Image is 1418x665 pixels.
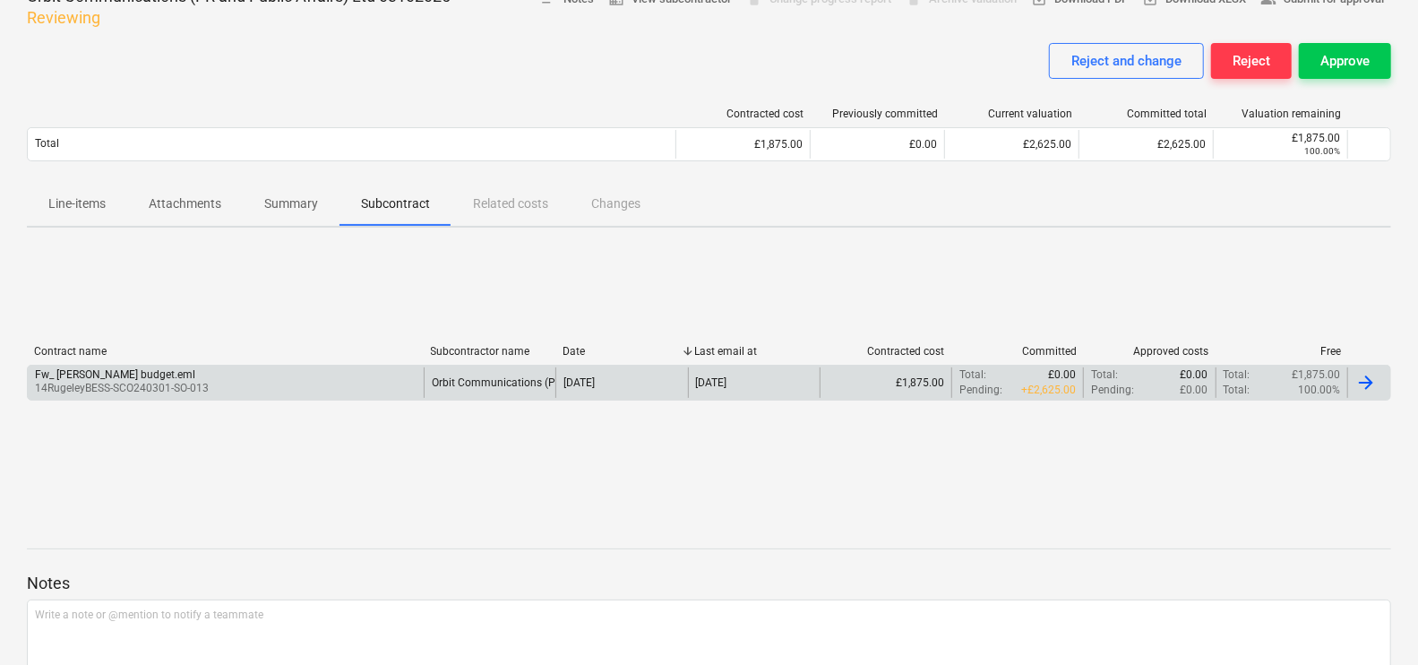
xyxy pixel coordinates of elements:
div: £1,875.00 [820,367,951,398]
div: [DATE] [563,376,595,389]
div: £0.00 [810,130,944,159]
button: Reject and change [1049,43,1204,79]
div: Contracted cost [827,345,945,358]
p: Total [35,136,59,151]
p: Pending : [959,383,1002,398]
p: Attachments [149,194,221,213]
p: Notes [27,573,1391,594]
p: Total : [959,367,986,383]
small: 100.00% [1304,146,1340,156]
div: Contracted cost [683,108,804,120]
button: Reject [1211,43,1292,79]
div: Free [1224,345,1342,358]
div: £1,875.00 [1221,132,1340,144]
p: 100.00% [1298,383,1340,398]
div: Committed total [1087,108,1207,120]
p: £0.00 [1048,367,1076,383]
div: Committed [959,345,1078,358]
p: Subcontract [361,194,430,213]
p: £0.00 [1181,367,1208,383]
div: Previously committed [818,108,938,120]
div: Last email at [695,345,813,358]
p: Summary [264,194,318,213]
div: Valuation remaining [1221,108,1341,120]
p: 14RugeleyBESS-SCO240301-SO-013 [35,381,209,396]
p: Total : [1091,367,1118,383]
div: Orbit Communications (PR and Public Affairs) Ltd [432,376,673,389]
div: Approved costs [1091,345,1209,358]
p: + £2,625.00 [1021,383,1076,398]
div: Date [563,345,681,358]
div: Current valuation [952,108,1072,120]
p: £1,875.00 [1292,367,1340,383]
p: Reviewing [27,7,451,29]
div: Approve [1320,49,1370,73]
div: Reject [1233,49,1270,73]
p: £0.00 [1181,383,1208,398]
div: £2,625.00 [1079,130,1213,159]
div: Subcontractor name [431,345,549,358]
p: Line-items [48,194,106,213]
div: £1,875.00 [675,130,810,159]
p: Total : [1224,367,1250,383]
div: Reject and change [1071,49,1182,73]
div: [DATE] [696,376,727,389]
button: Approve [1299,43,1391,79]
iframe: Chat Widget [1328,579,1418,665]
p: Total : [1224,383,1250,398]
div: £2,625.00 [944,130,1079,159]
p: Pending : [1091,383,1134,398]
div: Contract name [34,345,417,358]
div: Fw_ [PERSON_NAME] budget.eml [35,368,209,381]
